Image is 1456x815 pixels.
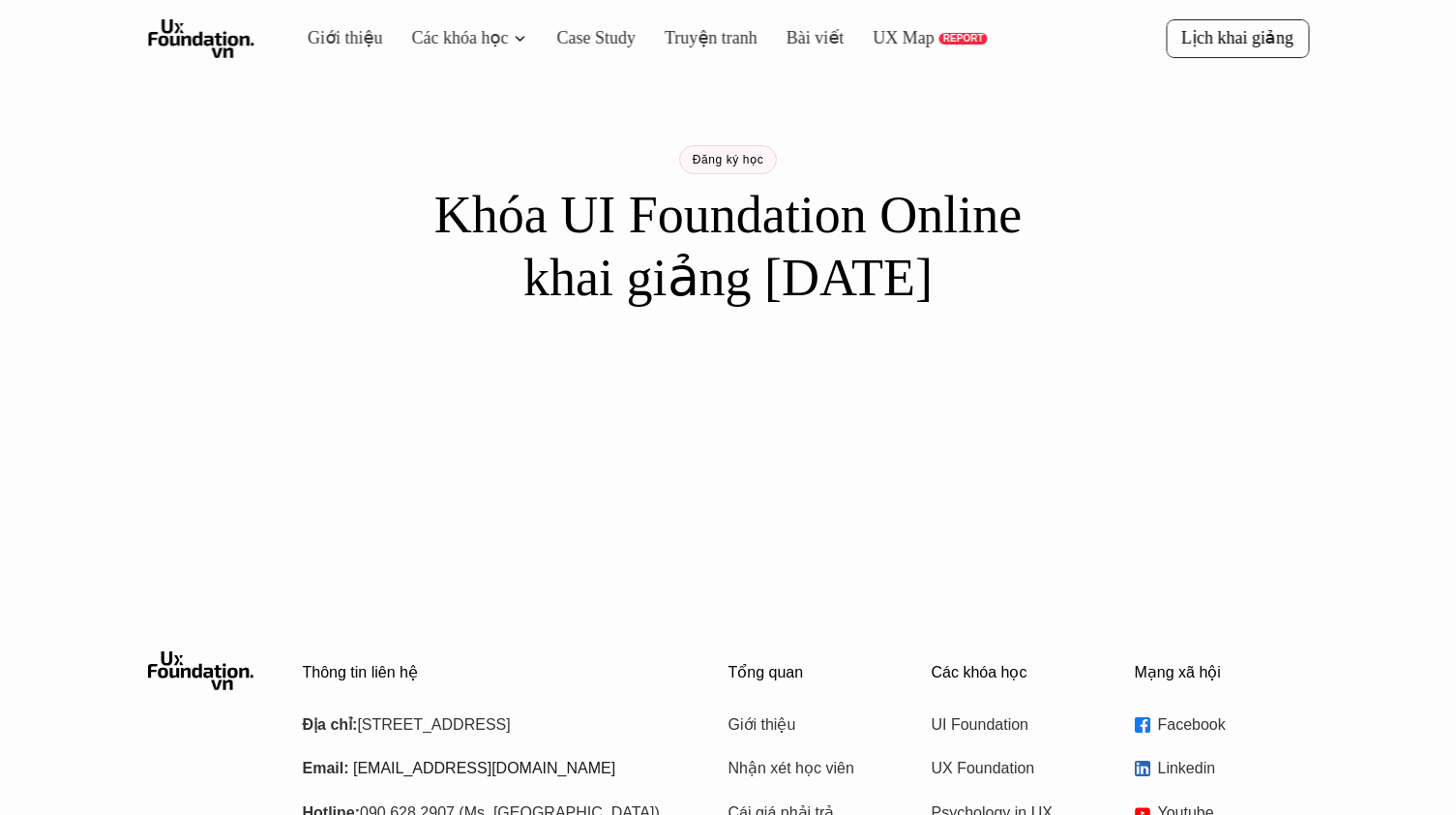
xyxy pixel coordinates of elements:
[303,760,349,776] strong: Email:
[303,663,680,681] p: Thông tin liên hệ
[303,710,680,740] p: [STREET_ADDRESS]
[1172,19,1309,57] a: Lịch khai giảng
[1158,710,1309,740] p: Facebook
[550,27,626,49] a: Case Study
[932,710,1086,740] a: UI Foundation
[932,663,1106,681] p: Các khóa học
[655,27,748,49] a: Truyện tranh
[728,754,883,783] a: Nhận xét học viên
[303,716,358,733] strong: Địa chỉ:
[1135,754,1309,783] a: Linkedin
[390,184,1067,310] h1: Khóa UI Foundation Online khai giảng [DATE]
[1135,663,1309,681] p: Mạng xã hội
[857,27,918,49] a: UX Map
[342,348,1115,494] iframe: Tally form
[728,663,903,681] p: Tổng quan
[932,754,1086,783] a: UX Foundation
[927,33,963,45] p: REPORT
[408,27,501,49] a: Các khóa học
[308,27,379,49] a: Giới thiệu
[693,153,764,166] p: Đăng ký học
[1135,710,1309,740] a: Facebook
[353,760,615,776] a: [EMAIL_ADDRESS][DOMAIN_NAME]
[1187,27,1293,49] p: Lịch khai giảng
[777,27,828,49] a: Bài viết
[1158,754,1309,783] p: Linkedin
[728,710,883,740] a: Giới thiệu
